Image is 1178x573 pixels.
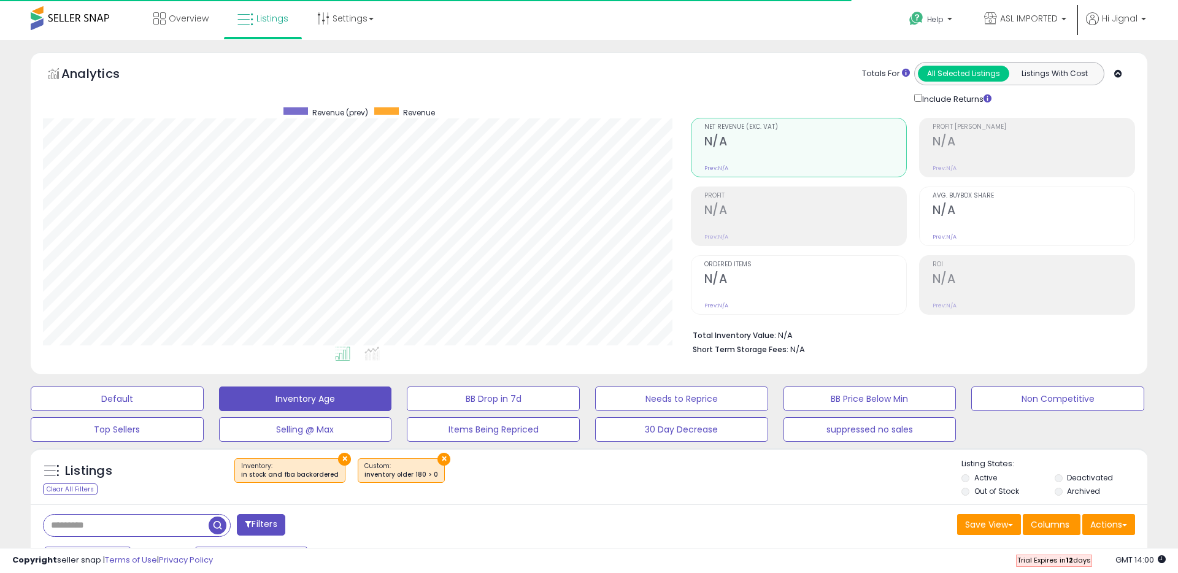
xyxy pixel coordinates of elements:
h2: N/A [704,134,906,151]
a: Help [899,2,964,40]
span: N/A [790,344,805,355]
strong: Copyright [12,554,57,566]
div: Clear All Filters [43,483,98,495]
span: Trial Expires in days [1017,555,1091,565]
small: Prev: N/A [933,302,957,309]
span: Overview [169,12,209,25]
b: 12 [1066,555,1073,565]
button: Default [31,386,204,411]
small: Prev: N/A [704,164,728,172]
button: 30 Day Decrease [595,417,768,442]
h2: N/A [933,203,1134,220]
label: Out of Stock [974,486,1019,496]
label: Deactivated [1067,472,1113,483]
div: inventory older 180 > 0 [364,471,438,479]
h2: N/A [704,203,906,220]
label: Archived [1067,486,1100,496]
span: Custom: [364,461,438,480]
span: ROI [933,261,1134,268]
button: × [338,453,351,466]
a: Privacy Policy [159,554,213,566]
button: Filters [237,514,285,536]
button: Inventory Age [219,386,392,411]
span: Revenue (prev) [312,107,368,118]
span: Profit [704,193,906,199]
small: Prev: N/A [704,233,728,240]
span: ASL IMPORTED [1000,12,1058,25]
h2: N/A [933,134,1134,151]
button: Non Competitive [971,386,1144,411]
h5: Listings [65,463,112,480]
button: × [437,453,450,466]
button: BB Price Below Min [783,386,957,411]
button: Needs to Reprice [595,386,768,411]
p: Listing States: [961,458,1147,470]
button: BB Drop in 7d [407,386,580,411]
li: N/A [693,327,1126,342]
span: Net Revenue (Exc. VAT) [704,124,906,131]
label: Active [974,472,997,483]
button: Jun-15 - [DATE]-14 [194,547,308,567]
button: Listings With Cost [1009,66,1100,82]
a: Hi Jignal [1086,12,1146,40]
div: in stock and fba backordered [241,471,339,479]
small: Prev: N/A [933,164,957,172]
h2: N/A [704,272,906,288]
span: Avg. Buybox Share [933,193,1134,199]
span: Revenue [403,107,435,118]
button: Last 30 Days [44,547,131,567]
h2: N/A [933,272,1134,288]
button: Save View [957,514,1021,535]
div: seller snap | | [12,555,213,566]
b: Total Inventory Value: [693,330,776,340]
span: Ordered Items [704,261,906,268]
span: Listings [256,12,288,25]
button: Top Sellers [31,417,204,442]
button: suppressed no sales [783,417,957,442]
div: Totals For [862,68,910,80]
div: Include Returns [905,91,1006,106]
a: Terms of Use [105,554,157,566]
button: Columns [1023,514,1080,535]
i: Get Help [909,11,924,26]
span: Columns [1031,518,1069,531]
span: 2025-08-14 14:00 GMT [1115,554,1166,566]
span: Inventory : [241,461,339,480]
button: All Selected Listings [918,66,1009,82]
small: Prev: N/A [933,233,957,240]
button: Selling @ Max [219,417,392,442]
span: Help [927,14,944,25]
button: Items Being Repriced [407,417,580,442]
small: Prev: N/A [704,302,728,309]
span: Hi Jignal [1102,12,1138,25]
span: Profit [PERSON_NAME] [933,124,1134,131]
button: Actions [1082,514,1135,535]
b: Short Term Storage Fees: [693,344,788,355]
h5: Analytics [61,65,144,85]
